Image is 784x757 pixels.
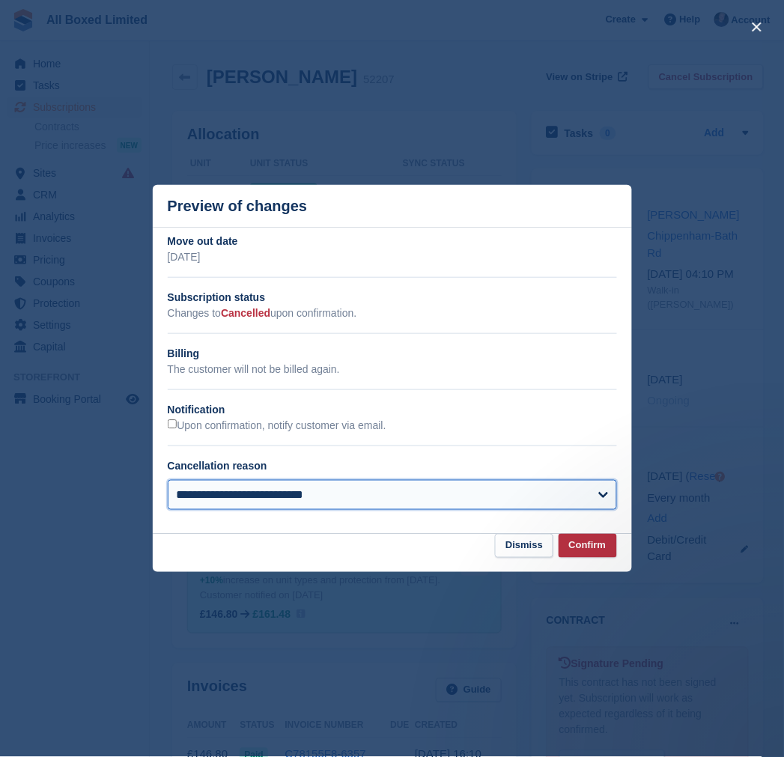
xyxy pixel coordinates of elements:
h2: Notification [168,402,617,418]
p: [DATE] [168,249,617,265]
h2: Subscription status [168,290,617,305]
label: Cancellation reason [168,460,267,472]
button: Confirm [559,534,617,559]
span: Cancelled [221,307,270,319]
label: Upon confirmation, notify customer via email. [168,419,386,433]
button: Dismiss [495,534,553,559]
h2: Billing [168,346,617,362]
p: Preview of changes [168,198,308,215]
p: Changes to upon confirmation. [168,305,617,321]
button: close [745,15,769,39]
input: Upon confirmation, notify customer via email. [168,419,177,429]
h2: Move out date [168,234,617,249]
p: The customer will not be billed again. [168,362,617,377]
